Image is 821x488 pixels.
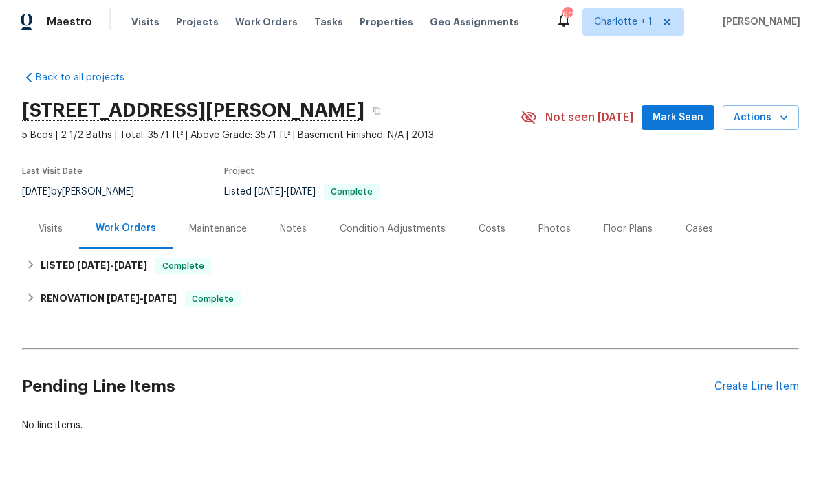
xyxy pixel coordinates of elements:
div: Create Line Item [714,380,799,393]
button: Copy Address [364,98,389,123]
span: - [254,187,316,197]
span: [DATE] [107,293,140,303]
div: Maintenance [189,222,247,236]
span: Properties [360,15,413,29]
div: by [PERSON_NAME] [22,184,151,200]
div: Photos [538,222,571,236]
div: Costs [479,222,505,236]
span: [DATE] [114,260,147,270]
div: Condition Adjustments [340,222,446,236]
span: Projects [176,15,219,29]
h6: LISTED [41,258,147,274]
button: Mark Seen [642,105,714,131]
span: [DATE] [287,187,316,197]
button: Actions [723,105,799,131]
div: Cases [686,222,713,236]
span: - [77,260,147,270]
span: 5 Beds | 2 1/2 Baths | Total: 3571 ft² | Above Grade: 3571 ft² | Basement Finished: N/A | 2013 [22,129,521,142]
a: Back to all projects [22,71,154,85]
span: Work Orders [235,15,298,29]
span: [DATE] [77,260,110,270]
span: Complete [325,188,378,196]
span: Complete [186,292,239,306]
div: Floor Plans [604,222,653,236]
div: Visits [39,222,63,236]
span: Tasks [314,17,343,27]
span: [DATE] [22,187,51,197]
span: [PERSON_NAME] [717,15,800,29]
span: Last Visit Date [22,167,83,175]
span: Maestro [47,15,92,29]
span: Mark Seen [653,109,703,126]
div: No line items. [22,419,799,432]
span: [DATE] [254,187,283,197]
div: Work Orders [96,221,156,235]
div: LISTED [DATE]-[DATE]Complete [22,249,799,282]
span: - [107,293,177,303]
span: Charlotte + 1 [594,15,653,29]
span: Not seen [DATE] [545,111,633,124]
span: Project [224,167,254,175]
span: [DATE] [144,293,177,303]
div: 60 [562,8,572,22]
h2: Pending Line Items [22,355,714,419]
h6: RENOVATION [41,291,177,307]
span: Complete [157,259,210,273]
div: RENOVATION [DATE]-[DATE]Complete [22,282,799,315]
span: Geo Assignments [430,15,519,29]
span: Visits [131,15,160,29]
span: Listed [224,187,380,197]
span: Actions [734,109,788,126]
div: Notes [280,222,307,236]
